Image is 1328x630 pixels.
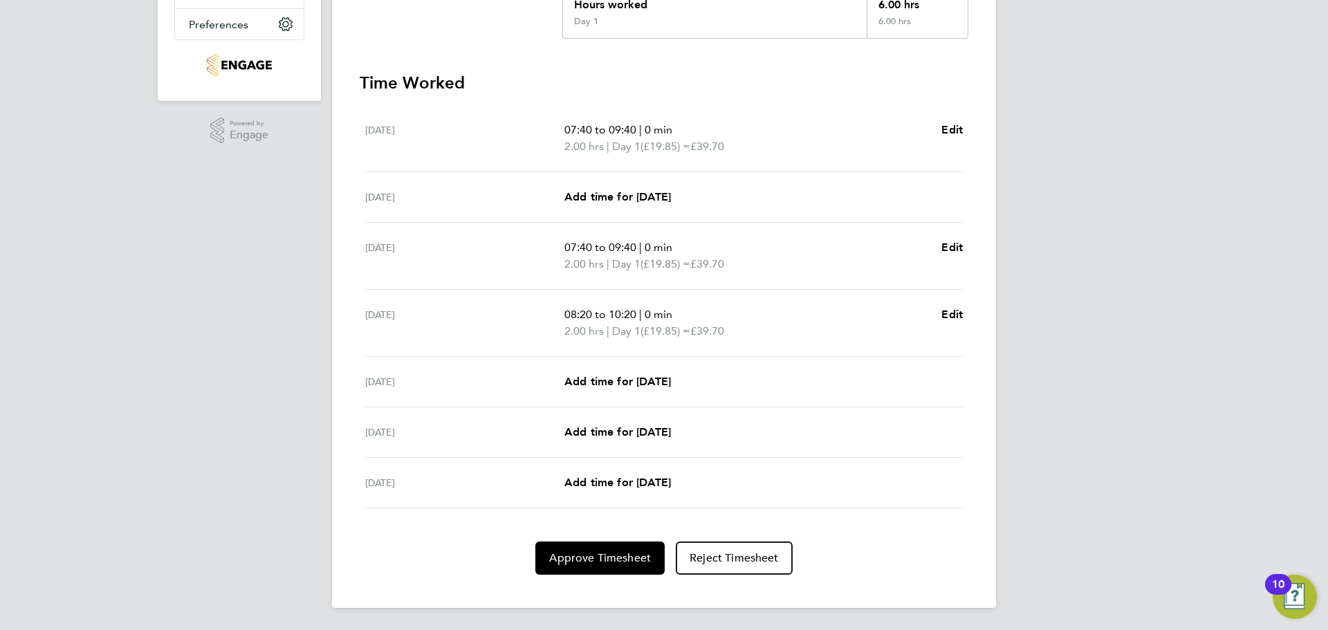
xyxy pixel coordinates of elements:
span: £39.70 [690,257,724,270]
div: Day 1 [574,16,598,27]
span: £39.70 [690,140,724,153]
a: Add time for [DATE] [564,474,671,491]
span: Edit [941,308,963,321]
span: | [639,123,642,136]
div: [DATE] [365,239,564,272]
h3: Time Worked [360,72,968,94]
div: [DATE] [365,306,564,340]
a: Edit [941,122,963,138]
div: 6.00 hrs [867,16,968,38]
span: Add time for [DATE] [564,190,671,203]
span: £39.70 [690,324,724,337]
span: 08:20 to 10:20 [564,308,636,321]
span: Add time for [DATE] [564,476,671,489]
div: [DATE] [365,424,564,441]
div: 10 [1272,584,1284,602]
span: Edit [941,241,963,254]
span: 2.00 hrs [564,257,604,270]
span: | [607,257,609,270]
span: | [639,308,642,321]
span: 0 min [645,123,672,136]
span: (£19.85) = [640,257,690,270]
span: Powered by [230,118,268,129]
span: Add time for [DATE] [564,425,671,438]
span: Day 1 [612,256,640,272]
span: Day 1 [612,323,640,340]
span: 2.00 hrs [564,140,604,153]
span: Reject Timesheet [690,551,779,565]
a: Edit [941,239,963,256]
span: | [607,140,609,153]
span: | [639,241,642,254]
div: [DATE] [365,122,564,155]
span: Preferences [189,18,248,31]
span: 0 min [645,241,672,254]
div: [DATE] [365,189,564,205]
button: Preferences [175,9,304,39]
img: g4s7-logo-retina.png [207,54,271,76]
button: Reject Timesheet [676,541,793,575]
span: 2.00 hrs [564,324,604,337]
span: 07:40 to 09:40 [564,123,636,136]
button: Open Resource Center, 10 new notifications [1273,575,1317,619]
a: Add time for [DATE] [564,373,671,390]
span: (£19.85) = [640,324,690,337]
span: Approve Timesheet [549,551,651,565]
a: Powered byEngage [210,118,269,144]
span: Day 1 [612,138,640,155]
a: Go to home page [174,54,304,76]
a: Add time for [DATE] [564,424,671,441]
div: [DATE] [365,373,564,390]
span: (£19.85) = [640,140,690,153]
span: 07:40 to 09:40 [564,241,636,254]
button: Approve Timesheet [535,541,665,575]
a: Add time for [DATE] [564,189,671,205]
a: Edit [941,306,963,323]
span: Engage [230,129,268,141]
span: Add time for [DATE] [564,375,671,388]
span: Edit [941,123,963,136]
span: | [607,324,609,337]
div: [DATE] [365,474,564,491]
span: 0 min [645,308,672,321]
